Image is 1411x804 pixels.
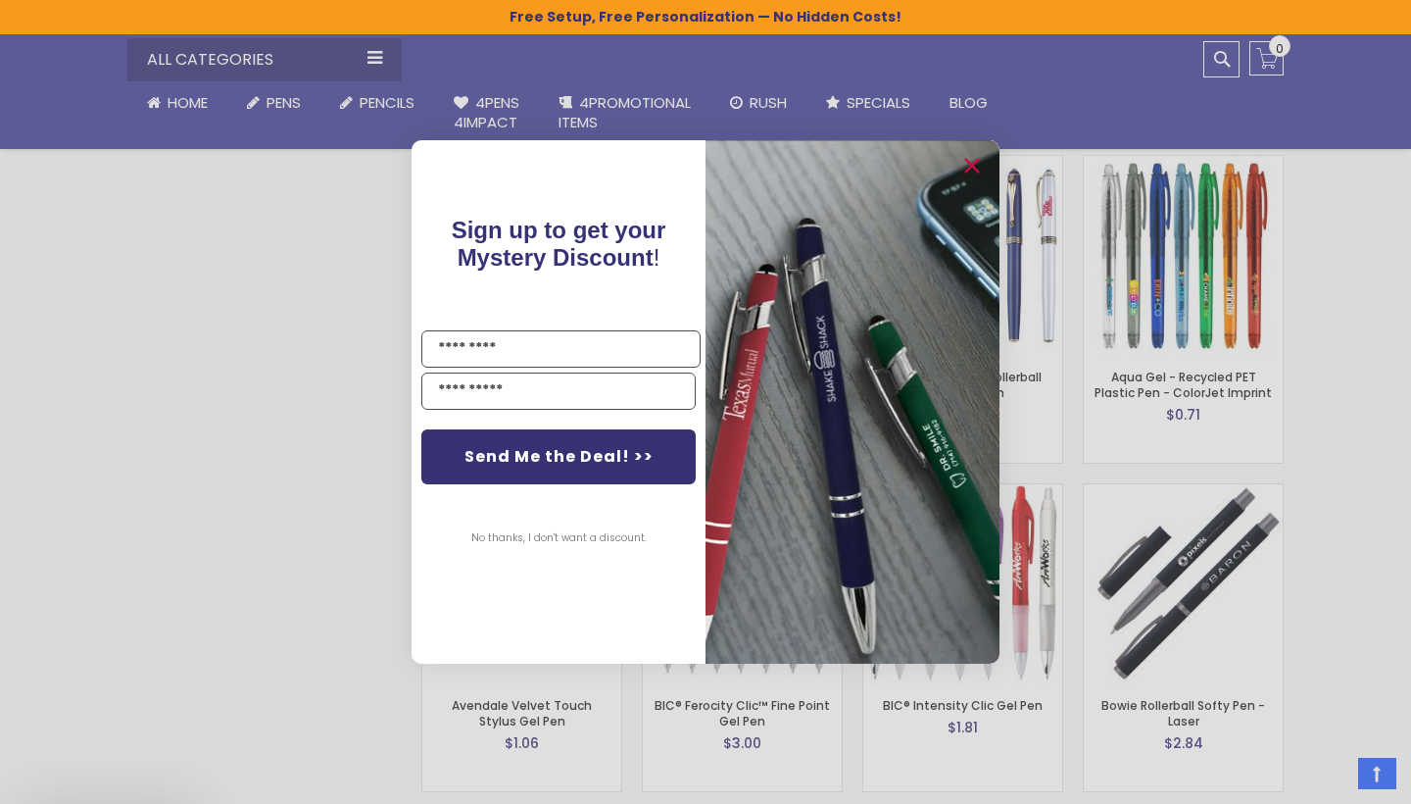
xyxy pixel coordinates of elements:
[452,217,666,271] span: Sign up to get your Mystery Discount
[705,140,999,663] img: pop-up-image
[452,217,666,271] span: !
[462,514,657,563] button: No thanks, I don't want a discount.
[956,150,988,181] button: Close dialog
[421,429,696,484] button: Send Me the Deal! >>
